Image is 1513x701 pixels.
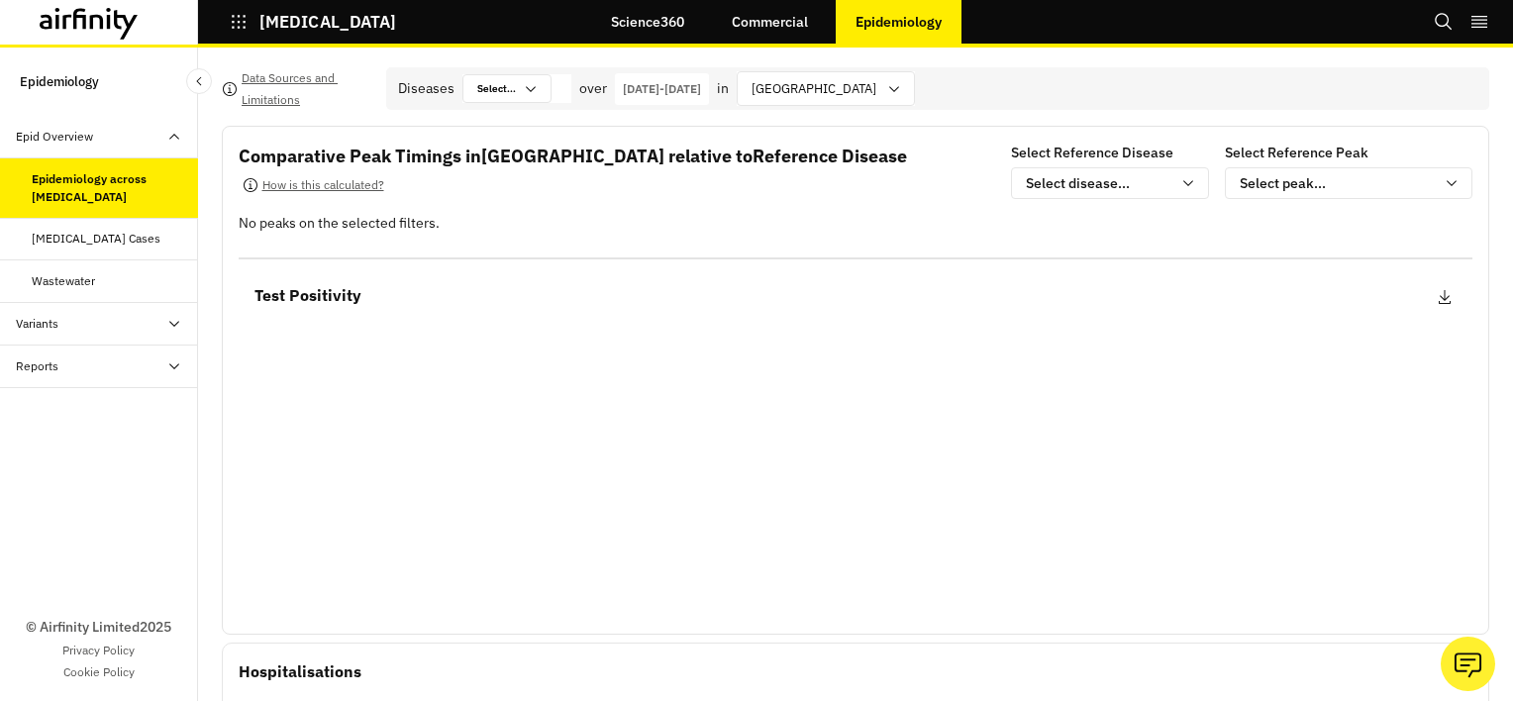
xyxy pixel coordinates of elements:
[20,63,99,100] p: Epidemiology
[1441,637,1495,691] button: Ask our analysts
[16,357,58,375] div: Reports
[856,14,942,30] p: Epidemiology
[32,170,182,206] div: Epidemiology across [MEDICAL_DATA]
[398,78,454,99] div: Diseases
[1011,143,1173,163] p: Select Reference Disease
[1026,173,1170,194] div: Select disease...
[63,663,135,681] a: Cookie Policy
[579,78,607,99] p: over
[230,5,396,39] button: [MEDICAL_DATA]
[239,213,1472,234] p: No peaks on the selected filters.
[1225,143,1368,163] p: Select Reference Peak
[32,230,160,248] div: [MEDICAL_DATA] Cases
[262,174,384,196] p: How is this calculated?
[239,169,387,201] button: How is this calculated?
[239,659,361,685] p: Hospitalisations
[222,73,370,105] button: Data Sources and Limitations
[254,283,361,309] p: Test Positivity
[717,78,729,99] p: in
[16,315,58,333] div: Variants
[26,617,171,638] p: © Airfinity Limited 2025
[259,13,396,31] p: [MEDICAL_DATA]
[62,642,135,659] a: Privacy Policy
[623,80,701,98] p: [DATE] - [DATE]
[16,128,93,146] div: Epid Overview
[32,272,95,290] div: Wastewater
[186,68,212,94] button: Close Sidebar
[239,143,907,169] p: Comparative Peak Timings in [GEOGRAPHIC_DATA] relative to Reference Disease
[242,67,370,111] p: Data Sources and Limitations
[1434,5,1454,39] button: Search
